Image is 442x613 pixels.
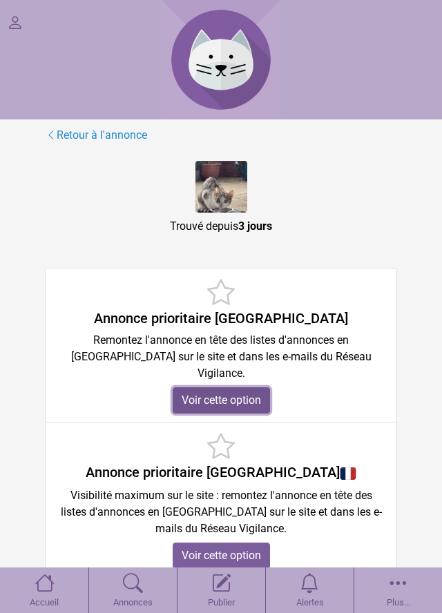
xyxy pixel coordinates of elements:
span: Publier [177,594,265,612]
a: Alertes [265,567,354,613]
span: Plus... [354,594,442,612]
a: Voir cette option [173,543,270,569]
a: Publier [177,567,265,613]
h4: Annonce prioritaire [GEOGRAPHIC_DATA] [59,310,383,327]
img: France [340,465,356,482]
a: Plus... [354,567,442,613]
p: Trouvé depuis [45,218,397,235]
a: Retour à l'annonce [45,126,148,144]
span: Alertes [266,594,354,612]
p: Remontez l'annonce en tête des listes d'annonces en [GEOGRAPHIC_DATA] sur le site et dans les e-m... [59,332,383,382]
span: Annonces [89,594,177,612]
p: Visibilité maximum sur le site : remontez l'annonce en tête des listes d'annonces en [GEOGRAPHIC_... [59,487,383,537]
strong: 3 jours [238,220,272,233]
a: Annonces [88,567,177,613]
a: Voir cette option [173,387,270,413]
h4: Annonce prioritaire [GEOGRAPHIC_DATA] [59,464,383,482]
